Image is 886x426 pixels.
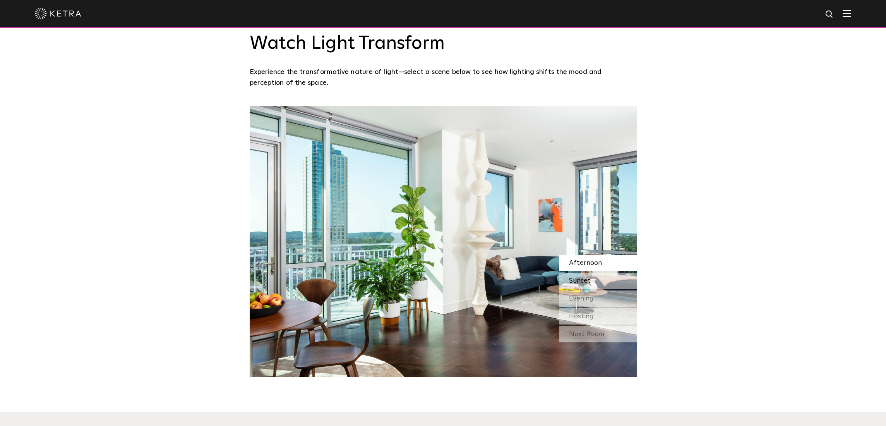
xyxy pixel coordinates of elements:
img: search icon [825,10,835,19]
span: Hosting [569,313,594,320]
span: Sunset [569,277,591,284]
h3: Watch Light Transform [250,33,637,55]
span: Evening [569,295,594,302]
img: ketra-logo-2019-white [35,8,81,19]
img: Hamburger%20Nav.svg [843,10,851,17]
img: SS_HBD_LivingRoom_Desktop_01 [250,106,637,377]
span: Afternoon [569,259,602,266]
p: Experience the transformative nature of light—select a scene below to see how lighting shifts the... [250,67,633,89]
div: Next Room [559,326,637,342]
